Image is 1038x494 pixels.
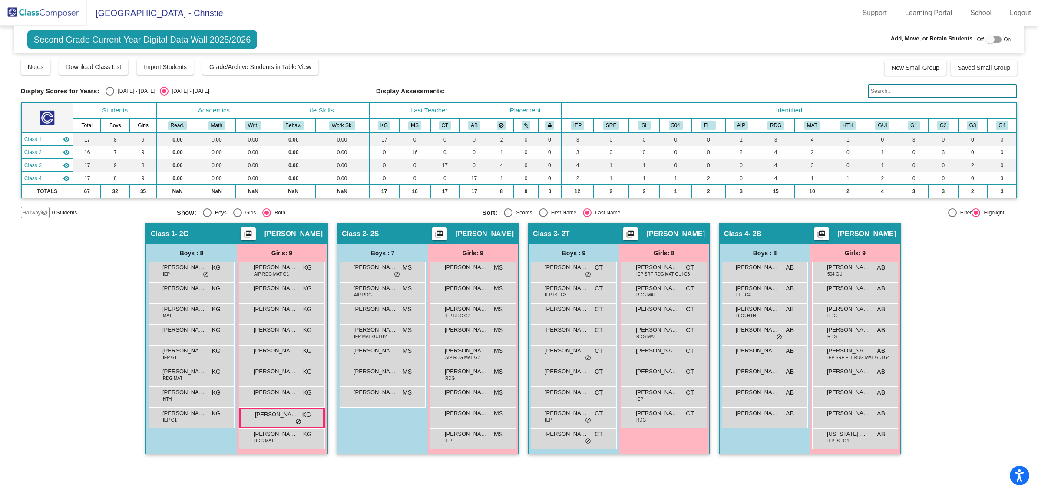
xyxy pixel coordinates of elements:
[987,172,1017,185] td: 3
[430,159,460,172] td: 17
[725,133,757,146] td: 1
[175,230,188,238] span: - 2G
[73,118,101,133] th: Total
[514,172,538,185] td: 0
[21,133,73,146] td: Kristin Gvazdauskas - 2G
[212,209,227,217] div: Boys
[623,227,638,240] button: Print Students Details
[1003,6,1038,20] a: Logout
[636,263,679,272] span: [PERSON_NAME]
[830,159,866,172] td: 0
[830,172,866,185] td: 1
[529,244,619,262] div: Boys : 9
[459,146,489,159] td: 0
[757,172,794,185] td: 4
[235,146,271,159] td: 0.00
[369,133,400,146] td: 17
[303,263,312,272] span: KG
[264,230,323,238] span: [PERSON_NAME]
[403,263,412,272] span: MS
[628,185,659,198] td: 2
[369,159,400,172] td: 0
[73,185,101,198] td: 67
[137,59,194,75] button: Import Students
[692,146,725,159] td: 0
[157,146,198,159] td: 0.00
[830,133,866,146] td: 1
[24,148,42,156] span: Class 2
[73,133,101,146] td: 17
[866,133,899,146] td: 0
[980,209,1004,217] div: Highlight
[899,185,929,198] td: 3
[430,172,460,185] td: 0
[63,162,70,169] mat-icon: visibility
[177,208,476,217] mat-radio-group: Select an option
[494,263,503,272] span: MS
[625,230,635,242] mat-icon: picture_as_pdf
[757,133,794,146] td: 3
[337,244,428,262] div: Boys : 7
[533,230,557,238] span: Class 3
[987,185,1017,198] td: 3
[432,227,447,240] button: Print Students Details
[73,146,101,159] td: 16
[66,63,121,70] span: Download Class List
[399,146,430,159] td: 16
[468,121,480,130] button: AB
[1004,36,1011,43] span: On
[987,133,1017,146] td: 0
[245,121,261,130] button: Writ.
[315,133,369,146] td: 0.00
[146,244,237,262] div: Boys : 8
[378,121,390,130] button: KG
[235,133,271,146] td: 0.00
[208,121,225,130] button: Math
[459,159,489,172] td: 0
[198,185,235,198] td: NaN
[660,172,692,185] td: 1
[41,209,48,216] mat-icon: visibility_off
[571,121,584,130] button: IEP
[866,146,899,159] td: 1
[725,185,757,198] td: 3
[482,209,497,217] span: Sort:
[271,185,316,198] td: NaN
[459,133,489,146] td: 0
[366,230,379,238] span: - 2S
[242,209,256,217] div: Girls
[459,185,489,198] td: 17
[557,230,569,238] span: - 2T
[399,118,430,133] th: Meg Shaffer
[342,230,366,238] span: Class 2
[830,185,866,198] td: 2
[21,146,73,159] td: Meg Shaffer - 2S
[692,172,725,185] td: 2
[562,118,593,133] th: Individualized Education Plan
[720,244,810,262] div: Boys : 8
[329,121,355,130] button: Work Sk.
[73,159,101,172] td: 17
[908,121,920,130] button: G1
[157,172,198,185] td: 0.00
[830,146,866,159] td: 0
[877,263,885,272] span: AB
[202,59,318,75] button: Grade/Archive Students in Table View
[724,230,748,238] span: Class 4
[315,146,369,159] td: 0.00
[562,172,593,185] td: 2
[27,30,258,49] span: Second Grade Current Year Digital Data Wall 2025/2026
[101,146,129,159] td: 7
[593,118,628,133] th: Student is in SURF program
[593,172,628,185] td: 1
[101,133,129,146] td: 8
[628,159,659,172] td: 1
[794,118,830,133] th: Math Intervention
[595,263,603,272] span: CT
[129,185,157,198] td: 35
[129,133,157,146] td: 9
[369,185,400,198] td: 17
[63,136,70,143] mat-icon: visibility
[24,161,42,169] span: Class 3
[399,133,430,146] td: 0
